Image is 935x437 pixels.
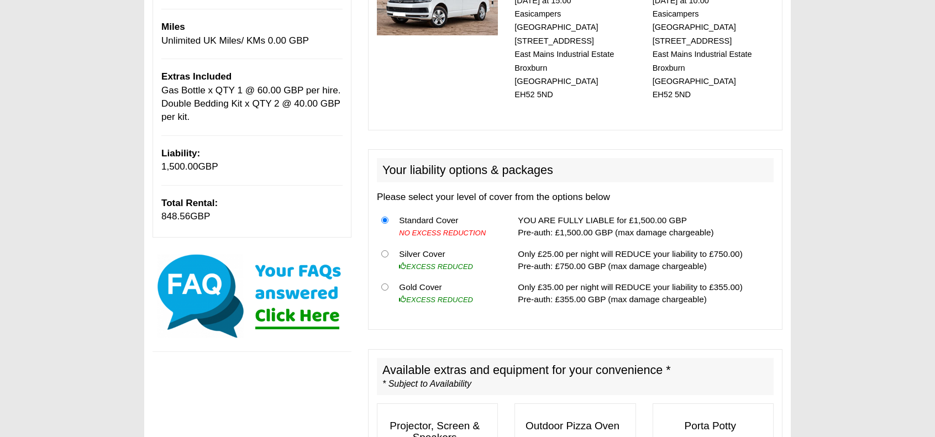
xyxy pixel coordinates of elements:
p: Unlimited UK Miles/ KMs 0.00 GBP [161,20,343,48]
b: Miles [161,22,185,32]
h2: Your liability options & packages [377,158,774,182]
img: Click here for our most common FAQs [153,252,351,340]
b: Extras Included [161,71,232,82]
td: YOU ARE FULLY LIABLE for £1,500.00 GBP Pre-auth: £1,500.00 GBP (max damage chargeable) [513,210,774,244]
td: Gold Cover [395,277,501,310]
p: Please select your level of cover from the options below [377,191,774,204]
td: Silver Cover [395,243,501,277]
i: EXCESS REDUCED [399,262,473,271]
i: * Subject to Availability [382,379,471,388]
td: Only £35.00 per night will REDUCE your liability to £355.00) Pre-auth: £355.00 GBP (max damage ch... [513,277,774,310]
span: 1,500.00 [161,161,198,172]
h2: Available extras and equipment for your convenience * [377,358,774,396]
i: NO EXCESS REDUCTION [399,229,486,237]
span: Gas Bottle x QTY 1 @ 60.00 GBP per hire. Double Bedding Kit x QTY 2 @ 40.00 GBP per kit. [161,85,341,123]
b: Liability: [161,148,200,159]
b: Total Rental: [161,198,218,208]
p: GBP [161,197,343,224]
td: Standard Cover [395,210,501,244]
span: 848.56 [161,211,190,222]
i: EXCESS REDUCED [399,296,473,304]
p: GBP [161,147,343,174]
td: Only £25.00 per night will REDUCE your liability to £750.00) Pre-auth: £750.00 GBP (max damage ch... [513,243,774,277]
